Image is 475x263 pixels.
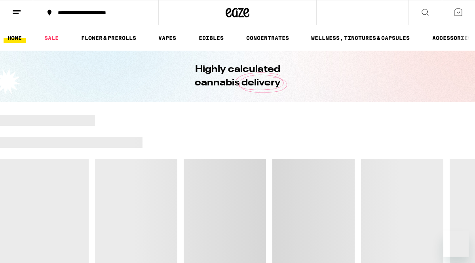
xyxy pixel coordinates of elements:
[4,33,26,43] a: HOME
[77,33,140,43] a: FLOWER & PREROLLS
[242,33,293,43] a: CONCENTRATES
[443,231,469,257] iframe: Button to launch messaging window
[172,63,303,90] h1: Highly calculated cannabis delivery
[195,33,228,43] a: EDIBLES
[40,33,63,43] a: SALE
[154,33,180,43] a: VAPES
[307,33,414,43] a: WELLNESS, TINCTURES & CAPSULES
